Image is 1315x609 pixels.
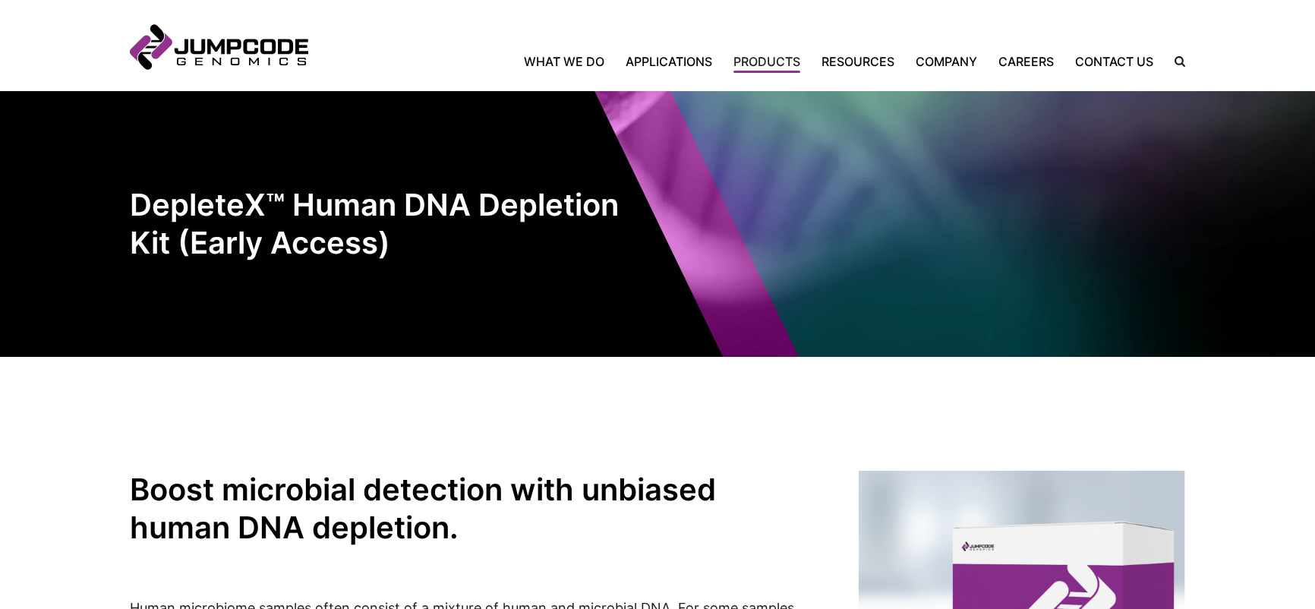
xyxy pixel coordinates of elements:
a: Resources [811,52,905,71]
a: Products [723,52,811,71]
a: What We Do [524,52,615,71]
a: Applications [615,52,723,71]
a: Careers [988,52,1064,71]
a: Contact Us [1064,52,1164,71]
a: Company [905,52,988,71]
nav: Primary Navigation [308,52,1164,71]
h1: DepleteX™ Human DNA Depletion Kit (Early Access) [130,186,657,262]
label: Search the site. [1164,56,1185,67]
h2: Boost microbial detection with unbiased human DNA depletion. [130,471,821,547]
